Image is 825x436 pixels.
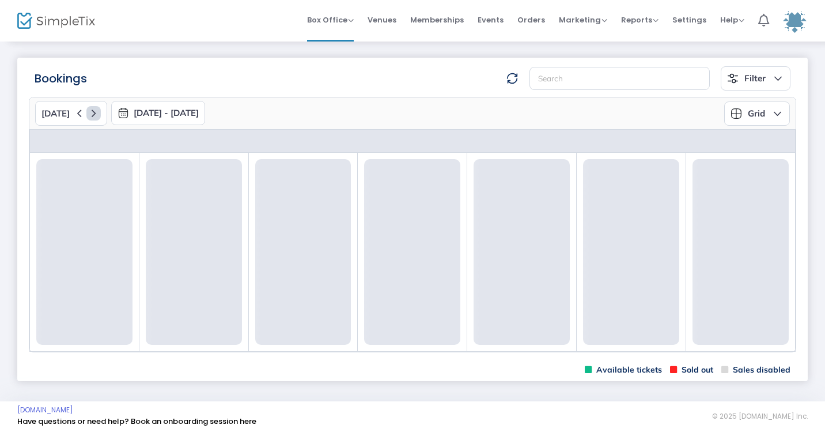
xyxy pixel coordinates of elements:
span: Sales disabled [721,364,790,375]
span: Settings [672,5,706,35]
button: Grid [724,102,790,126]
span: Memberships [410,5,464,35]
span: Sold out [670,364,713,375]
img: filter [727,73,739,84]
img: grid [731,108,742,119]
span: Box Office [307,14,354,25]
span: Events [478,5,504,35]
span: Reports [621,14,659,25]
img: refresh-data [506,73,518,84]
span: Orders [517,5,545,35]
span: Marketing [559,14,607,25]
a: Have questions or need help? Book an onboarding session here [17,416,256,427]
button: [DATE] [35,101,107,126]
m-panel-title: Bookings [35,70,87,87]
button: Filter [721,66,790,91]
button: [DATE] - [DATE] [111,101,205,125]
span: Available tickets [585,364,662,375]
input: Search [529,67,710,91]
span: © 2025 [DOMAIN_NAME] Inc. [712,412,808,421]
span: [DATE] [41,108,70,119]
a: [DOMAIN_NAME] [17,405,73,415]
span: Venues [368,5,396,35]
span: Help [720,14,744,25]
img: monthly [118,107,129,119]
